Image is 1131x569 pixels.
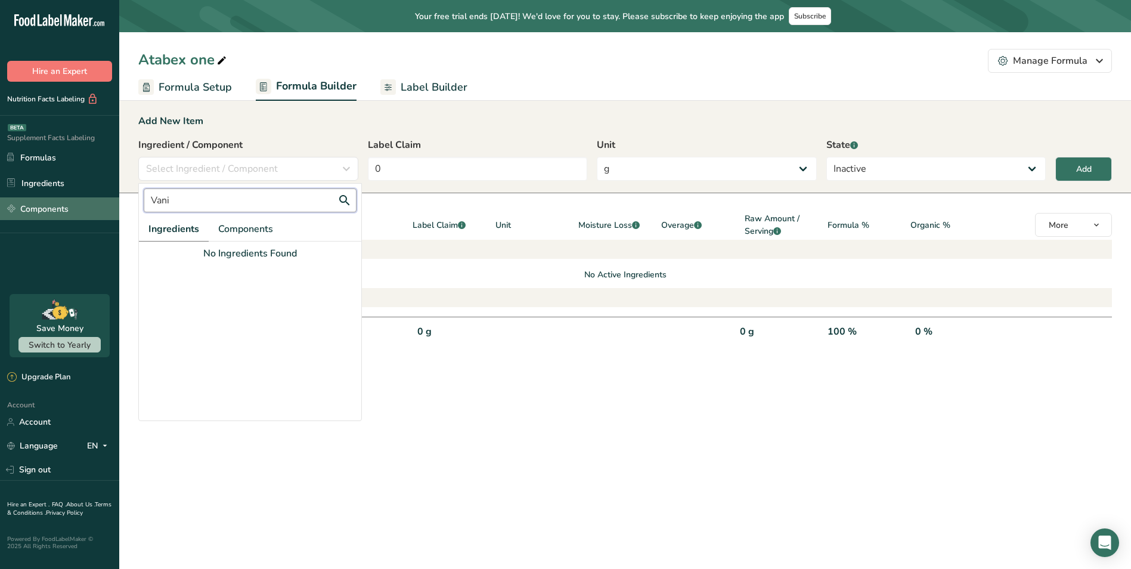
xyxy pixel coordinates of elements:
[138,114,1112,128] div: Add New Item
[1076,163,1092,175] div: Add
[159,79,232,95] span: Formula Setup
[1049,219,1068,231] span: More
[910,324,992,349] div: 0 %
[1055,157,1112,181] button: Add
[7,536,112,550] div: Powered By FoodLabelMaker © 2025 All Rights Reserved
[276,78,357,94] span: Formula Builder
[138,288,1112,307] div: Inactive
[7,500,111,517] a: Terms & Conditions .
[18,337,101,352] button: Switch to Yearly
[138,240,1112,259] div: Active
[789,7,831,25] button: Subscribe
[218,222,273,236] span: Components
[413,324,494,349] div: 0 g
[910,212,987,240] div: Organic %
[138,49,229,70] div: Atabex one
[735,324,817,349] div: 0 g
[495,212,572,240] div: Unit
[368,138,588,152] label: Label Claim
[36,322,83,335] div: Save Money
[661,219,702,231] span: Overage
[998,54,1102,68] div: Manage Formula
[1090,528,1119,557] div: Open Intercom Messenger
[413,219,466,231] span: Label Claim
[146,162,278,176] span: Select Ingredient / Component
[8,124,26,131] div: BETA
[256,73,357,101] a: Formula Builder
[138,358,1112,373] div: Can't find your ingredient?
[52,500,66,509] a: FAQ .
[144,188,357,212] input: Search for an ingredient
[66,500,95,509] a: About Us .
[828,212,904,240] div: Formula %
[138,268,1112,281] div: No Active Ingredients
[1035,213,1112,237] button: More
[87,439,112,453] div: EN
[7,372,70,384] div: Upgrade Plan
[139,246,361,261] div: No Ingredients Found
[7,435,58,456] a: Language
[46,509,83,517] a: Privacy Policy
[7,500,49,509] a: Hire an Expert .
[29,339,91,351] span: Switch to Yearly
[138,138,358,152] label: Ingredient / Component
[578,219,640,231] span: Moisture Loss
[138,74,232,101] a: Formula Setup
[401,79,467,95] span: Label Builder
[823,324,904,349] div: 100 %
[415,10,784,23] span: Your free trial ends [DATE]! We'd love for you to stay. Please subscribe to keep enjoying the app
[148,222,199,236] span: Ingredients
[745,212,822,237] span: Raw Amount / Serving
[7,61,112,82] button: Hire an Expert
[138,157,358,181] button: Select Ingredient / Component
[794,11,826,21] span: Subscribe
[380,74,467,101] a: Label Builder
[597,138,817,152] label: Unit
[988,49,1112,73] button: Manage Formula
[826,138,1046,152] label: State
